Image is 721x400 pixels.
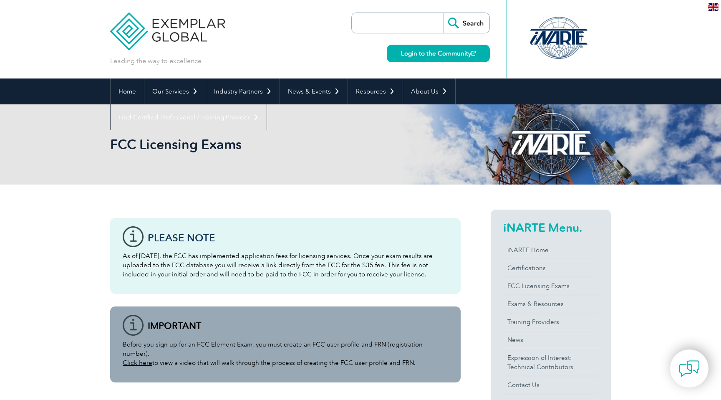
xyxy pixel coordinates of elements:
img: en [708,3,718,11]
a: About Us [403,78,455,104]
a: News [503,331,598,349]
input: Search [444,13,489,33]
a: News & Events [280,78,348,104]
a: FCC Licensing Exams [503,277,598,295]
a: Training Providers [503,313,598,331]
p: As of [DATE], the FCC has implemented application fees for licensing services. Once your exam res... [123,251,448,279]
a: Find Certified Professional / Training Provider [111,104,267,130]
a: Expression of Interest:Technical Contributors [503,349,598,376]
p: Leading the way to excellence [110,56,202,66]
a: Resources [348,78,403,104]
h2: iNARTE Menu. [503,221,598,234]
h2: FCC Licensing Exams [110,138,461,151]
img: contact-chat.png [679,358,700,379]
a: Certifications [503,259,598,277]
a: Home [111,78,144,104]
h3: Please note [148,233,448,243]
a: Exams & Resources [503,295,598,313]
a: Contact Us [503,376,598,394]
a: Login to the Community [387,45,490,62]
a: Industry Partners [206,78,280,104]
img: open_square.png [471,51,476,56]
p: Before you sign up for an FCC Element Exam, you must create an FCC user profile and FRN (registra... [123,340,448,367]
a: iNARTE Home [503,241,598,259]
a: Our Services [144,78,206,104]
a: Click here [123,359,152,367]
